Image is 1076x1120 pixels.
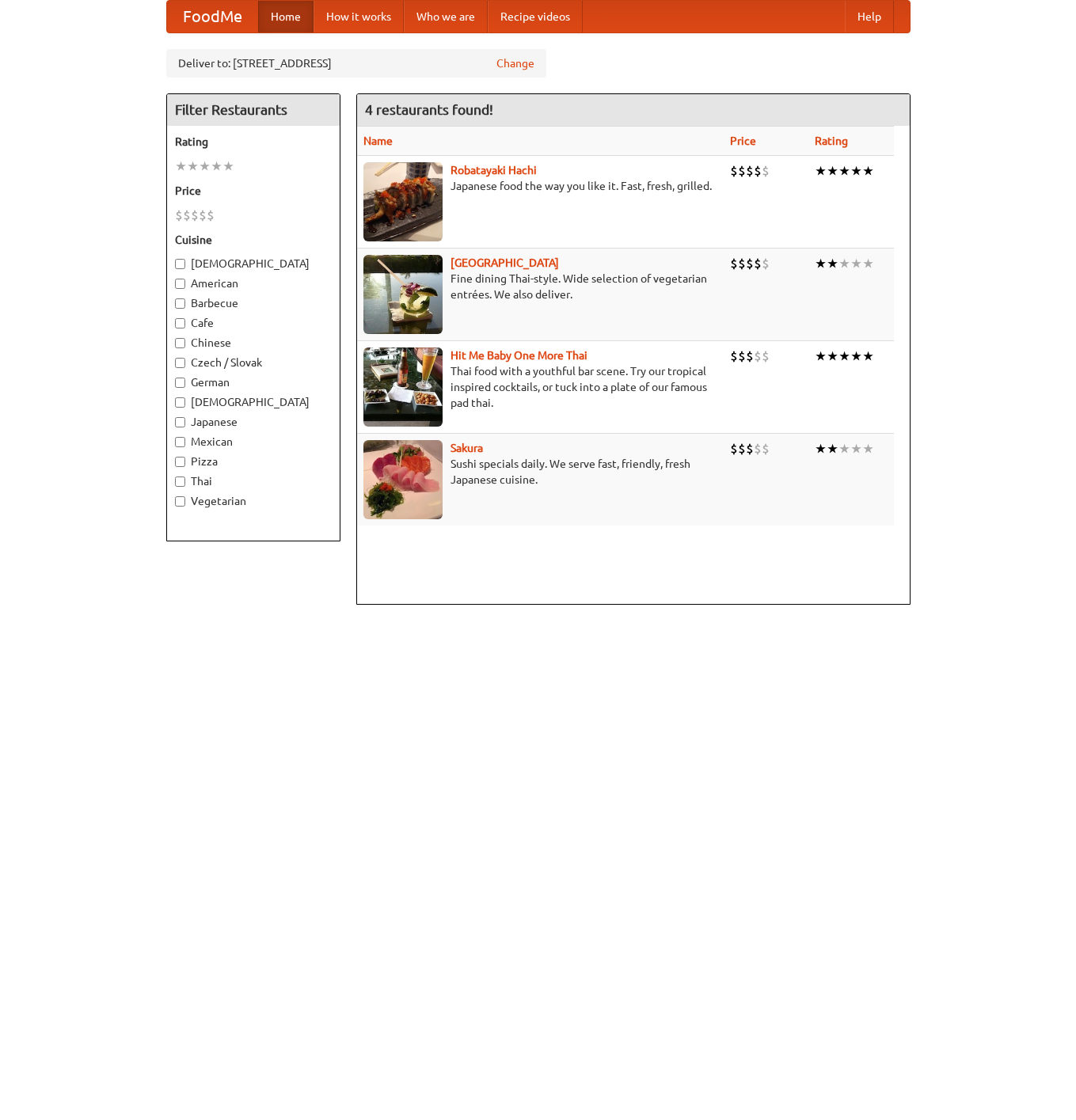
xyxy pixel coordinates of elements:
[191,207,199,224] li: $
[762,255,770,272] li: $
[175,496,185,507] input: Vegetarian
[175,318,185,328] input: Cafe
[827,162,838,180] li: ★
[404,1,488,32] a: Who we are
[862,440,874,457] li: ★
[222,158,234,175] li: ★
[175,434,332,450] label: Mexican
[738,347,746,365] li: $
[838,255,850,272] li: ★
[850,347,862,365] li: ★
[175,275,332,291] label: American
[363,363,718,411] p: Thai food with a youthful bar scene. Try our tropical inspired cocktails, or tuck into a plate of...
[175,298,185,309] input: Barbecue
[363,440,443,519] img: sakura.jpg
[175,315,332,331] label: Cafe
[175,232,332,248] h5: Cuisine
[365,102,493,117] ng-pluralize: 4 restaurants found!
[862,347,874,365] li: ★
[175,134,332,150] h5: Rating
[175,493,332,509] label: Vegetarian
[175,158,187,175] li: ★
[815,440,827,457] li: ★
[199,158,211,175] li: ★
[175,335,332,351] label: Chinese
[175,454,332,469] label: Pizza
[363,347,443,427] img: babythai.jpg
[746,162,754,180] li: $
[746,347,754,365] li: $
[762,347,770,365] li: $
[850,162,862,180] li: ★
[363,135,393,147] a: Name
[827,347,838,365] li: ★
[738,255,746,272] li: $
[827,255,838,272] li: ★
[496,55,534,71] a: Change
[363,162,443,241] img: robatayaki.jpg
[363,271,718,302] p: Fine dining Thai-style. Wide selection of vegetarian entrées. We also deliver.
[363,178,718,194] p: Japanese food the way you like it. Fast, fresh, grilled.
[211,158,222,175] li: ★
[175,414,332,430] label: Japanese
[746,440,754,457] li: $
[175,378,185,388] input: German
[762,440,770,457] li: $
[187,158,199,175] li: ★
[838,347,850,365] li: ★
[451,164,537,177] b: Robatayaki Hachi
[762,162,770,180] li: $
[838,162,850,180] li: ★
[850,255,862,272] li: ★
[845,1,894,32] a: Help
[175,256,332,271] label: [DEMOGRAPHIC_DATA]
[730,255,738,272] li: $
[730,135,756,147] a: Price
[175,394,332,410] label: [DEMOGRAPHIC_DATA]
[754,440,762,457] li: $
[207,207,215,224] li: $
[175,207,183,224] li: $
[175,473,332,489] label: Thai
[862,162,874,180] li: ★
[175,476,185,487] input: Thai
[746,255,754,272] li: $
[167,94,340,126] h4: Filter Restaurants
[258,1,314,32] a: Home
[167,1,258,32] a: FoodMe
[175,397,185,408] input: [DEMOGRAPHIC_DATA]
[175,338,185,348] input: Chinese
[730,347,738,365] li: $
[199,207,207,224] li: $
[451,442,483,454] a: Sakura
[451,256,559,269] a: [GEOGRAPHIC_DATA]
[838,440,850,457] li: ★
[850,440,862,457] li: ★
[754,162,762,180] li: $
[175,183,332,199] h5: Price
[183,207,191,224] li: $
[175,437,185,447] input: Mexican
[815,255,827,272] li: ★
[815,162,827,180] li: ★
[175,259,185,269] input: [DEMOGRAPHIC_DATA]
[451,349,587,362] a: Hit Me Baby One More Thai
[175,457,185,467] input: Pizza
[730,162,738,180] li: $
[730,440,738,457] li: $
[175,355,332,370] label: Czech / Slovak
[166,49,546,78] div: Deliver to: [STREET_ADDRESS]
[363,255,443,334] img: satay.jpg
[862,255,874,272] li: ★
[815,135,848,147] a: Rating
[175,417,185,427] input: Japanese
[363,456,718,488] p: Sushi specials daily. We serve fast, friendly, fresh Japanese cuisine.
[175,374,332,390] label: German
[488,1,583,32] a: Recipe videos
[314,1,404,32] a: How it works
[175,279,185,289] input: American
[175,358,185,368] input: Czech / Slovak
[815,347,827,365] li: ★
